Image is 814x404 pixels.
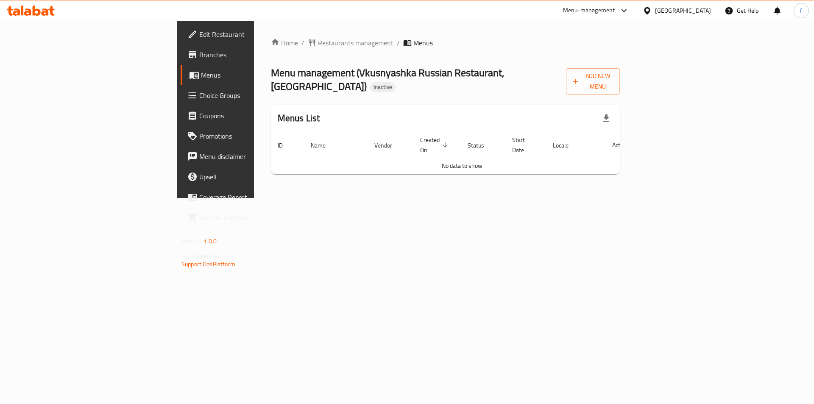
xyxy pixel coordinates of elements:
[271,132,653,174] table: enhanced table
[201,70,307,80] span: Menus
[442,160,482,171] span: No data to show
[181,126,313,146] a: Promotions
[590,132,653,158] th: Actions
[271,63,504,96] span: Menu management ( Vkusnyashka Russian Restaurant, [GEOGRAPHIC_DATA] )
[553,140,580,150] span: Locale
[370,84,396,91] span: Inactive
[278,140,294,150] span: ID
[199,50,307,60] span: Branches
[199,192,307,202] span: Coverage Report
[203,236,217,247] span: 1.0.0
[278,112,320,125] h2: Menus List
[318,38,393,48] span: Restaurants management
[596,108,616,128] div: Export file
[199,212,307,223] span: Grocery Checklist
[199,151,307,162] span: Menu disclaimer
[563,6,615,16] div: Menu-management
[181,236,202,247] span: Version:
[512,135,536,155] span: Start Date
[420,135,451,155] span: Created On
[181,207,313,228] a: Grocery Checklist
[181,24,313,45] a: Edit Restaurant
[413,38,433,48] span: Menus
[271,38,620,48] nav: breadcrumb
[374,140,403,150] span: Vendor
[370,82,396,92] div: Inactive
[573,71,613,92] span: Add New Menu
[199,111,307,121] span: Coupons
[181,85,313,106] a: Choice Groups
[199,90,307,100] span: Choice Groups
[655,6,711,15] div: [GEOGRAPHIC_DATA]
[199,172,307,182] span: Upsell
[181,45,313,65] a: Branches
[181,250,220,261] span: Get support on:
[308,38,393,48] a: Restaurants management
[566,68,620,95] button: Add New Menu
[181,187,313,207] a: Coverage Report
[181,259,235,270] a: Support.OpsPlatform
[199,29,307,39] span: Edit Restaurant
[800,6,802,15] span: f
[181,65,313,85] a: Menus
[468,140,495,150] span: Status
[311,140,337,150] span: Name
[181,146,313,167] a: Menu disclaimer
[181,167,313,187] a: Upsell
[181,106,313,126] a: Coupons
[397,38,400,48] li: /
[199,131,307,141] span: Promotions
